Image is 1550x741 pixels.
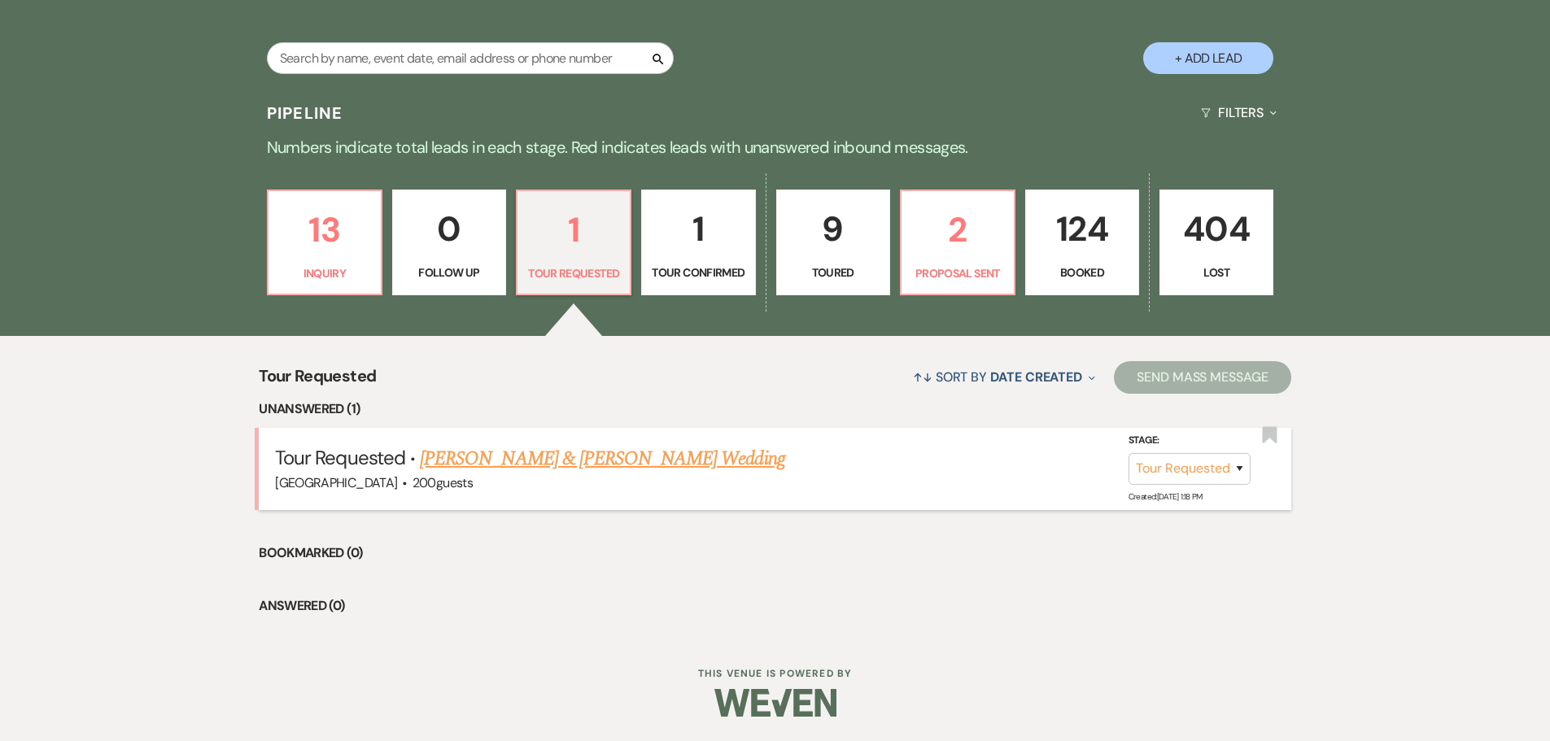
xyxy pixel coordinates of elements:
button: Filters [1194,91,1283,134]
p: 1 [527,203,620,257]
span: ↑↓ [913,368,932,386]
a: 9Toured [776,190,890,295]
p: 2 [911,203,1004,257]
span: 200 guests [413,474,473,491]
p: 13 [278,203,371,257]
a: 404Lost [1159,190,1273,295]
a: 0Follow Up [392,190,506,295]
span: Created: [DATE] 1:18 PM [1129,491,1203,502]
img: Weven Logo [714,674,836,731]
p: 124 [1036,202,1129,256]
button: + Add Lead [1143,42,1273,74]
li: Unanswered (1) [259,399,1291,420]
span: Tour Requested [259,364,376,399]
span: [GEOGRAPHIC_DATA] [275,474,397,491]
p: Lost [1170,264,1263,281]
p: Booked [1036,264,1129,281]
span: Date Created [990,368,1082,386]
a: 124Booked [1025,190,1139,295]
p: 404 [1170,202,1263,256]
a: 1Tour Requested [516,190,631,295]
p: Proposal Sent [911,264,1004,282]
a: [PERSON_NAME] & [PERSON_NAME] Wedding [420,444,784,473]
p: Inquiry [278,264,371,282]
button: Sort By Date Created [906,355,1102,399]
p: 0 [403,202,496,256]
a: 2Proposal Sent [900,190,1015,295]
label: Stage: [1129,432,1251,450]
button: Send Mass Message [1114,361,1291,394]
p: Tour Confirmed [652,264,744,281]
p: Follow Up [403,264,496,281]
p: 1 [652,202,744,256]
a: 1Tour Confirmed [641,190,755,295]
p: Toured [787,264,880,281]
span: Tour Requested [275,445,405,470]
p: Numbers indicate total leads in each stage. Red indicates leads with unanswered inbound messages. [190,134,1361,160]
h3: Pipeline [267,102,343,124]
li: Bookmarked (0) [259,543,1291,564]
input: Search by name, event date, email address or phone number [267,42,674,74]
p: 9 [787,202,880,256]
a: 13Inquiry [267,190,382,295]
li: Answered (0) [259,595,1291,617]
p: Tour Requested [527,264,620,282]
